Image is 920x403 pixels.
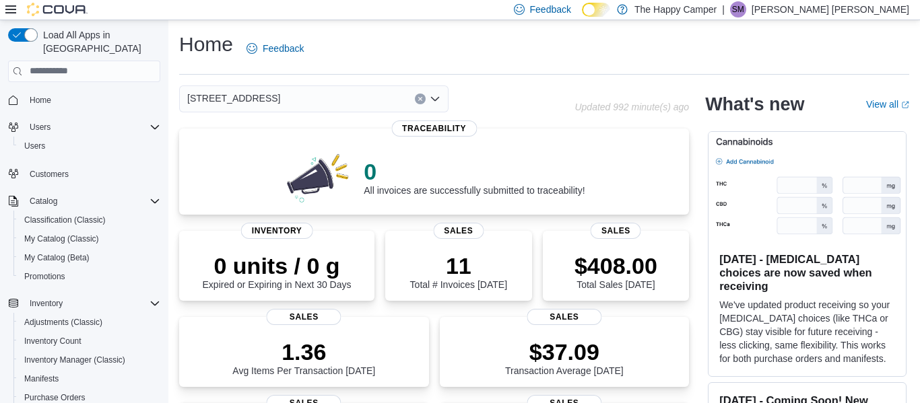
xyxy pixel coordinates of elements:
[24,271,65,282] span: Promotions
[267,309,341,325] span: Sales
[19,352,131,368] a: Inventory Manager (Classic)
[24,355,125,365] span: Inventory Manager (Classic)
[574,102,689,112] p: Updated 992 minute(s) ago
[705,94,804,115] h2: What's new
[13,332,166,351] button: Inventory Count
[30,196,57,207] span: Catalog
[241,35,309,62] a: Feedback
[722,1,725,17] p: |
[24,295,160,312] span: Inventory
[13,211,166,229] button: Classification (Classic)
[24,119,56,135] button: Users
[415,94,426,104] button: Clear input
[19,138,51,154] a: Users
[19,231,104,247] a: My Catalog (Classic)
[3,294,166,313] button: Inventory
[530,3,571,16] span: Feedback
[203,252,352,290] div: Expired or Expiring in Next 30 Days
[730,1,746,17] div: Sutton Mayes
[391,120,477,137] span: Traceability
[3,118,166,137] button: Users
[19,333,87,349] a: Inventory Count
[24,252,90,263] span: My Catalog (Beta)
[19,371,64,387] a: Manifests
[3,192,166,211] button: Catalog
[13,313,166,332] button: Adjustments (Classic)
[13,351,166,369] button: Inventory Manager (Classic)
[24,165,160,182] span: Customers
[505,338,624,365] p: $37.09
[19,250,160,266] span: My Catalog (Beta)
[13,267,166,286] button: Promotions
[30,122,51,133] span: Users
[30,95,51,106] span: Home
[24,317,102,328] span: Adjustments (Classic)
[19,212,160,228] span: Classification (Classic)
[27,3,88,16] img: Cova
[19,231,160,247] span: My Catalog (Classic)
[203,252,352,279] p: 0 units / 0 g
[13,248,166,267] button: My Catalog (Beta)
[187,90,280,106] span: [STREET_ADDRESS]
[19,352,160,368] span: Inventory Manager (Classic)
[410,252,507,290] div: Total # Invoices [DATE]
[284,150,354,204] img: 0
[430,94,440,104] button: Open list of options
[3,90,166,110] button: Home
[19,212,111,228] a: Classification (Classic)
[38,28,160,55] span: Load All Apps in [GEOGRAPHIC_DATA]
[719,298,895,365] p: We've updated product receiving so your [MEDICAL_DATA] choices (like THCa or CBG) stay visible fo...
[13,137,166,155] button: Users
[13,229,166,248] button: My Catalog (Classic)
[19,268,160,285] span: Promotions
[24,119,160,135] span: Users
[24,193,63,209] button: Catalog
[24,91,160,108] span: Home
[232,338,375,365] p: 1.36
[24,233,99,244] span: My Catalog (Classic)
[19,268,71,285] a: Promotions
[19,138,160,154] span: Users
[574,252,657,279] p: $408.00
[30,169,69,180] span: Customers
[232,338,375,376] div: Avg Items Per Transaction [DATE]
[364,158,585,185] p: 0
[901,101,909,109] svg: External link
[527,309,601,325] span: Sales
[19,250,95,266] a: My Catalog (Beta)
[24,141,45,151] span: Users
[24,392,86,403] span: Purchase Orders
[582,3,610,17] input: Dark Mode
[364,158,585,196] div: All invoices are successfully submitted to traceability!
[241,223,313,239] span: Inventory
[732,1,744,17] span: SM
[19,371,160,387] span: Manifests
[24,215,106,225] span: Classification (Classic)
[19,314,160,330] span: Adjustments (Classic)
[24,336,81,346] span: Inventory Count
[574,252,657,290] div: Total Sales [DATE]
[591,223,641,239] span: Sales
[30,298,63,309] span: Inventory
[179,31,233,58] h1: Home
[433,223,484,239] span: Sales
[24,166,74,182] a: Customers
[24,193,160,209] span: Catalog
[24,373,59,384] span: Manifests
[263,42,304,55] span: Feedback
[505,338,624,376] div: Transaction Average [DATE]
[866,99,909,110] a: View allExternal link
[3,163,166,183] button: Customers
[24,295,68,312] button: Inventory
[410,252,507,279] p: 11
[634,1,717,17] p: The Happy Camper
[13,369,166,388] button: Manifests
[19,314,108,330] a: Adjustments (Classic)
[19,333,160,349] span: Inventory Count
[24,92,57,108] a: Home
[752,1,909,17] p: [PERSON_NAME] [PERSON_NAME]
[719,252,895,293] h3: [DATE] - [MEDICAL_DATA] choices are now saved when receiving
